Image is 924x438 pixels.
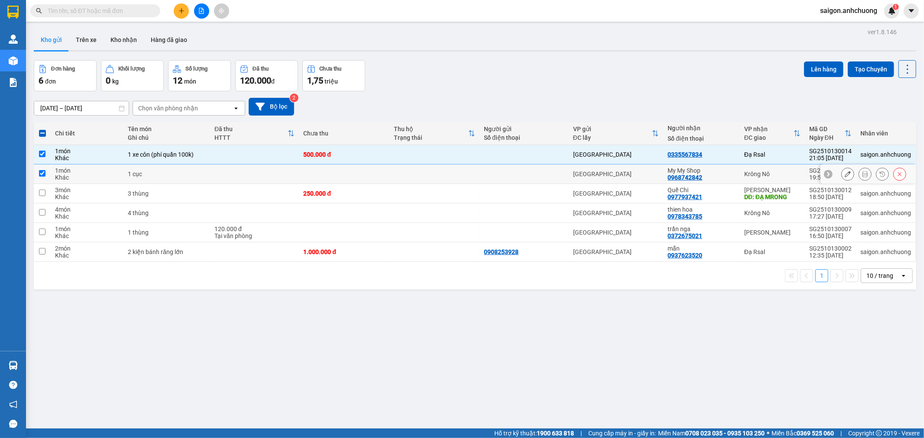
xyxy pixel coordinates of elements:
[9,35,18,44] img: warehouse-icon
[303,130,385,137] div: Chưa thu
[51,66,75,72] div: Đơn hàng
[214,225,295,232] div: 120.000 đ
[55,187,119,193] div: 3 món
[744,209,801,216] div: Krông Nô
[55,155,119,161] div: Khác
[9,381,17,389] span: question-circle
[9,78,18,87] img: solution-icon
[668,125,736,132] div: Người nhận
[185,66,207,72] div: Số lượng
[39,75,43,86] span: 6
[809,187,852,193] div: SG2510130012
[809,213,852,220] div: 17:27 [DATE]
[271,78,275,85] span: đ
[9,361,18,370] img: warehouse-icon
[144,29,194,50] button: Hàng đã giao
[55,245,119,252] div: 2 món
[48,6,150,16] input: Tìm tên, số ĐT hoặc mã đơn
[55,252,119,259] div: Khác
[290,93,298,102] sup: 2
[744,134,794,141] div: ĐC giao
[128,171,206,177] div: 1 cục
[573,151,659,158] div: [GEOGRAPHIC_DATA]
[809,148,852,155] div: SG2510130014
[307,75,323,86] span: 1,75
[218,8,224,14] span: aim
[908,7,915,15] span: caret-down
[240,75,271,86] span: 120.000
[866,271,893,280] div: 10 / trang
[55,148,119,155] div: 1 món
[668,245,736,252] div: mẫn
[101,60,164,91] button: Khối lượng0kg
[34,60,97,91] button: Đơn hàng6đơn
[860,151,911,158] div: saigon.anhchuong
[302,60,365,91] button: Chưa thu1,75 triệu
[55,213,119,220] div: Khác
[233,105,240,112] svg: open
[118,66,145,72] div: Khối lượng
[573,126,652,132] div: VP gửi
[809,155,852,161] div: 21:05 [DATE]
[868,27,897,37] div: ver 1.8.146
[904,3,919,19] button: caret-down
[69,29,104,50] button: Trên xe
[893,4,899,10] sup: 1
[668,225,736,232] div: trần nga
[55,193,119,200] div: Khác
[573,134,652,141] div: ĐC lấy
[685,430,765,437] strong: 0708 023 035 - 0935 103 250
[744,187,801,193] div: [PERSON_NAME]
[9,400,17,409] span: notification
[573,229,659,236] div: [GEOGRAPHIC_DATA]
[848,61,894,77] button: Tạo Chuyến
[809,134,845,141] div: Ngày ĐH
[128,134,206,141] div: Ghi chú
[55,174,119,181] div: Khác
[809,252,852,259] div: 12:35 [DATE]
[303,248,385,255] div: 1.000.000 đ
[320,66,342,72] div: Chưa thu
[809,225,852,232] div: SG2510130007
[668,193,702,200] div: 0977937421
[36,8,42,14] span: search
[744,151,801,158] div: Đạ Rsal
[797,430,834,437] strong: 0369 525 060
[744,193,801,200] div: DĐ: ĐẠ MRONG
[809,232,852,239] div: 16:50 [DATE]
[668,213,702,220] div: 0978343785
[214,232,295,239] div: Tại văn phòng
[494,428,574,438] span: Hỗ trợ kỹ thuật:
[744,171,801,177] div: Krông Nô
[841,167,854,180] div: Sửa đơn hàng
[537,430,574,437] strong: 1900 633 818
[214,126,288,132] div: Đã thu
[198,8,204,14] span: file-add
[809,167,852,174] div: SG2510130013
[860,190,911,197] div: saigon.anhchuong
[128,126,206,132] div: Tên món
[34,29,69,50] button: Kho gửi
[860,130,911,137] div: Nhân viên
[744,248,801,255] div: Đạ Rsal
[128,151,206,158] div: 1 xe côn (phí quấn 100k)
[805,122,856,145] th: Toggle SortBy
[55,167,119,174] div: 1 món
[573,248,659,255] div: [GEOGRAPHIC_DATA]
[815,269,828,282] button: 1
[34,101,129,115] input: Select a date range.
[112,78,119,85] span: kg
[138,104,198,113] div: Chọn văn phòng nhận
[668,206,736,213] div: thien hoa
[580,428,582,438] span: |
[210,122,299,145] th: Toggle SortBy
[174,3,189,19] button: plus
[253,66,269,72] div: Đã thu
[876,430,882,436] span: copyright
[813,5,884,16] span: saigon.anhchuong
[106,75,110,86] span: 0
[809,126,845,132] div: Mã GD
[303,190,385,197] div: 250.000 đ
[235,60,298,91] button: Đã thu120.000đ
[668,187,736,193] div: Quế Chi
